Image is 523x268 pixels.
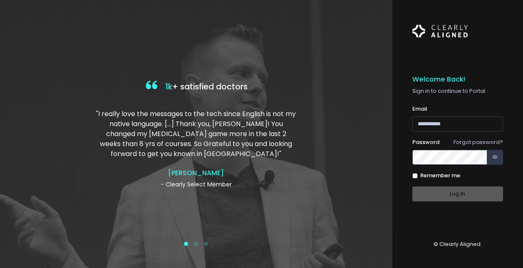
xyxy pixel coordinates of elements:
span: 1k [165,81,172,92]
h4: + satisfied doctors [95,79,297,96]
p: - Clearly Select Member [95,180,297,189]
h5: Welcome Back! [412,75,503,84]
img: Logo Horizontal [412,20,468,42]
label: Email [412,105,427,113]
p: © Clearly Aligned. [412,240,503,248]
p: "I really love the messages to the tech since English is not my native language. […] Thank you, [... [95,109,297,159]
p: Sign in to continue to Portal. [412,87,503,95]
label: Remember me [420,171,460,180]
h4: [PERSON_NAME] [95,169,297,177]
a: Forgot password? [454,138,503,146]
label: Password [412,138,439,146]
